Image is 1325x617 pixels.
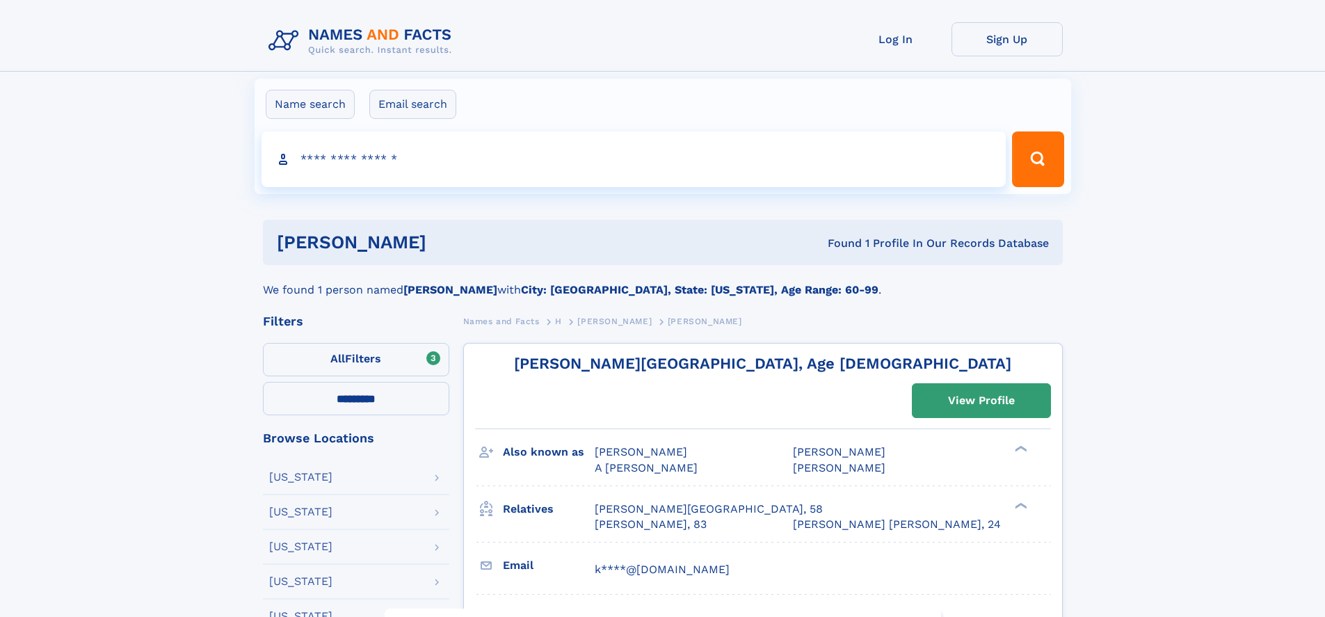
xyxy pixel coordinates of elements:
[595,445,687,458] span: [PERSON_NAME]
[555,316,562,326] span: H
[577,312,652,330] a: [PERSON_NAME]
[793,517,1001,532] a: [PERSON_NAME] [PERSON_NAME], 24
[668,316,742,326] span: [PERSON_NAME]
[514,355,1011,372] a: [PERSON_NAME][GEOGRAPHIC_DATA], Age [DEMOGRAPHIC_DATA]
[263,432,449,444] div: Browse Locations
[269,472,332,483] div: [US_STATE]
[555,312,562,330] a: H
[330,352,345,365] span: All
[913,384,1050,417] a: View Profile
[266,90,355,119] label: Name search
[403,283,497,296] b: [PERSON_NAME]
[269,506,332,518] div: [US_STATE]
[595,517,707,532] a: [PERSON_NAME], 83
[595,461,698,474] span: A [PERSON_NAME]
[951,22,1063,56] a: Sign Up
[840,22,951,56] a: Log In
[948,385,1015,417] div: View Profile
[503,554,595,577] h3: Email
[1012,131,1063,187] button: Search Button
[1011,501,1028,510] div: ❯
[263,343,449,376] label: Filters
[793,461,885,474] span: [PERSON_NAME]
[263,22,463,60] img: Logo Names and Facts
[263,315,449,328] div: Filters
[369,90,456,119] label: Email search
[269,576,332,587] div: [US_STATE]
[263,265,1063,298] div: We found 1 person named with .
[277,234,627,251] h1: [PERSON_NAME]
[262,131,1006,187] input: search input
[595,502,823,517] a: [PERSON_NAME][GEOGRAPHIC_DATA], 58
[503,497,595,521] h3: Relatives
[269,541,332,552] div: [US_STATE]
[627,236,1049,251] div: Found 1 Profile In Our Records Database
[503,440,595,464] h3: Also known as
[521,283,878,296] b: City: [GEOGRAPHIC_DATA], State: [US_STATE], Age Range: 60-99
[463,312,540,330] a: Names and Facts
[1011,444,1028,454] div: ❯
[793,445,885,458] span: [PERSON_NAME]
[577,316,652,326] span: [PERSON_NAME]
